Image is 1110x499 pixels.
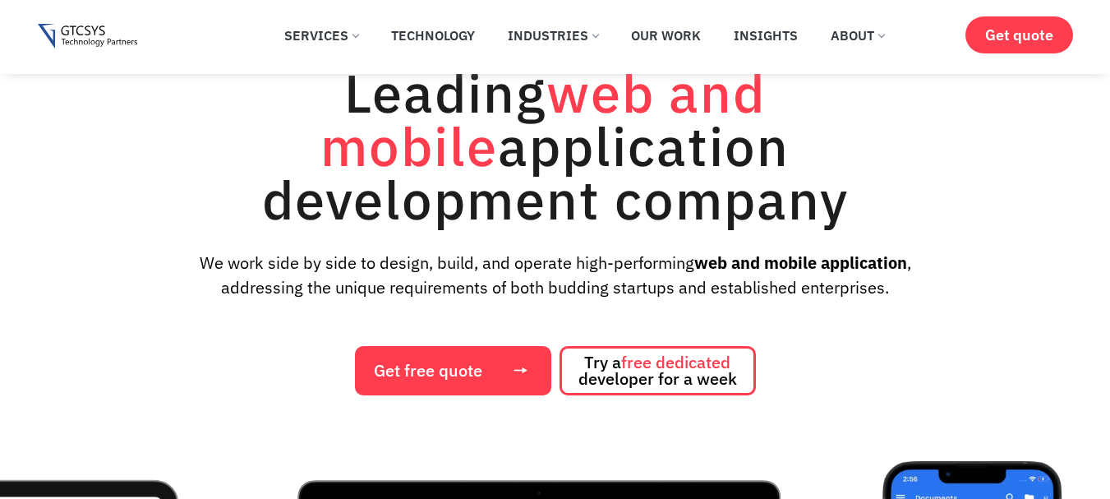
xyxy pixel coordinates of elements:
span: Get quote [985,26,1053,44]
a: Get free quote [355,346,551,395]
span: web and mobile [320,58,766,181]
a: Technology [379,17,487,53]
a: Services [272,17,371,53]
span: Try a developer for a week [578,354,737,387]
img: Gtcsys logo [38,24,137,49]
a: Our Work [619,17,713,53]
span: free dedicated [621,351,730,373]
a: Industries [495,17,610,53]
p: We work side by side to design, build, and operate high-performing , addressing the unique requir... [162,251,949,300]
strong: web and mobile application [694,252,907,274]
a: Get quote [965,16,1073,53]
span: Get free quote [374,363,482,379]
a: Try afree dedicated developer for a week [560,346,756,395]
h1: Leading application development company [186,66,925,226]
a: Insights [721,17,810,53]
a: About [818,17,896,53]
